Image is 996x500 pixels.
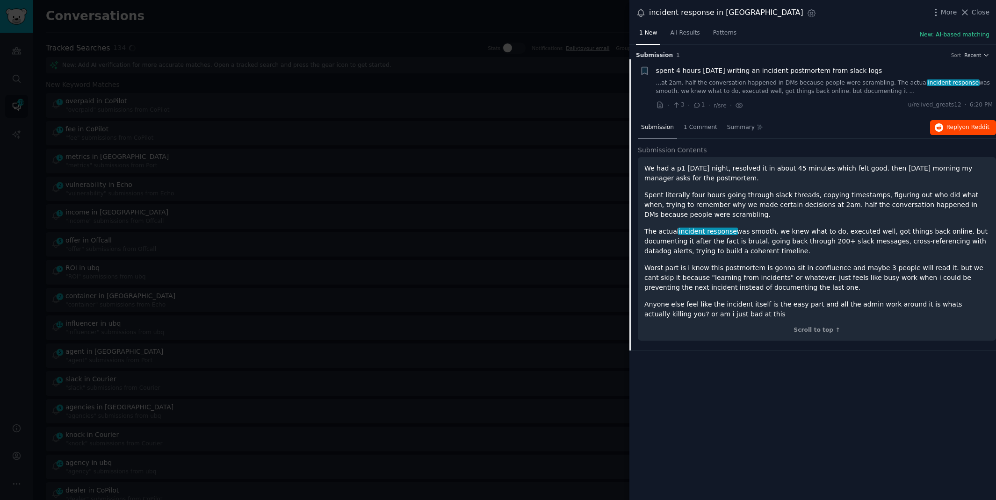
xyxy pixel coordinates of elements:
span: · [730,100,732,110]
span: · [667,100,669,110]
span: Close [972,7,989,17]
div: incident response in [GEOGRAPHIC_DATA] [649,7,803,19]
span: Reply [946,123,989,132]
a: 1 New [636,26,660,45]
span: 1 [693,101,705,109]
span: More [941,7,957,17]
span: Submission Contents [638,145,707,155]
span: · [708,100,710,110]
p: Worst part is i know this postmortem is gonna sit in confluence and maybe 3 people will read it. ... [644,263,989,293]
span: 6:20 PM [970,101,993,109]
span: · [688,100,690,110]
span: Submission [636,51,673,60]
span: r/sre [714,102,727,109]
span: 1 [676,52,679,58]
p: The actual was smooth. we knew what to do, executed well, got things back online. but documenting... [644,227,989,256]
a: spent 4 hours [DATE] writing an incident postmortem from slack logs [656,66,882,76]
a: ...at 2am. half the conversation happened in DMs because people were scrambling. The actualincide... [656,79,993,95]
a: All Results [667,26,703,45]
span: All Results [670,29,700,37]
span: Patterns [713,29,736,37]
span: Submission [641,123,674,132]
div: Sort [951,52,961,58]
span: incident response [927,79,979,86]
span: incident response [678,228,738,235]
a: Patterns [710,26,740,45]
span: 1 New [639,29,657,37]
span: Recent [964,52,981,58]
p: We had a p1 [DATE] night, resolved it in about 45 minutes which felt good. then [DATE] morning my... [644,164,989,183]
button: Recent [964,52,989,58]
p: Spent literally four hours going through slack threads, copying timestamps, figuring out who did ... [644,190,989,220]
span: u/relived_greats12 [908,101,961,109]
button: More [931,7,957,17]
span: Summary [727,123,755,132]
span: on Reddit [962,124,989,130]
span: 3 [672,101,684,109]
span: 1 Comment [684,123,717,132]
button: Close [960,7,989,17]
p: Anyone else feel like the incident itself is the easy part and all the admin work around it is wh... [644,300,989,319]
button: New: AI-based matching [920,31,989,39]
span: · [965,101,967,109]
button: Replyon Reddit [930,120,996,135]
div: Scroll to top ↑ [644,326,989,335]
